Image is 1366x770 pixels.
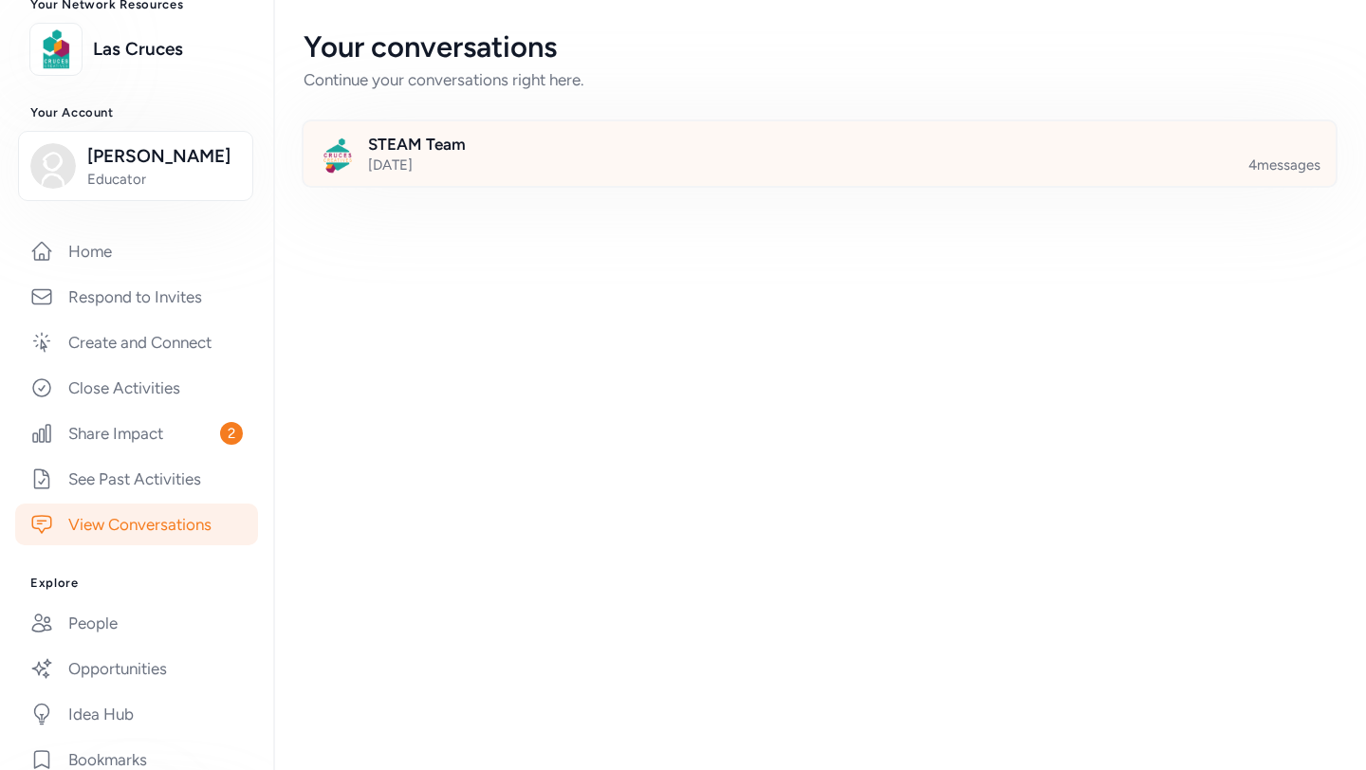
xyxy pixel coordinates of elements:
div: Continue your conversations right here. [304,68,1336,91]
a: Share Impact2 [15,412,258,454]
div: Your conversations [304,30,1336,64]
a: Create and Connect [15,321,258,363]
a: Las Cruces [93,36,243,63]
a: View Conversations [15,504,258,545]
a: Opportunities [15,648,258,689]
h3: Explore [30,576,243,591]
a: Respond to Invites [15,276,258,318]
a: Close Activities [15,367,258,409]
a: Home [15,230,258,272]
button: [PERSON_NAME]Educator [18,131,253,201]
span: 2 [220,422,243,445]
span: [PERSON_NAME] [87,143,241,170]
a: Idea Hub [15,693,258,735]
a: See Past Activities [15,458,258,500]
a: People [15,602,258,644]
span: Educator [87,170,241,189]
img: logo [35,28,77,70]
h3: Your Account [30,105,243,120]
